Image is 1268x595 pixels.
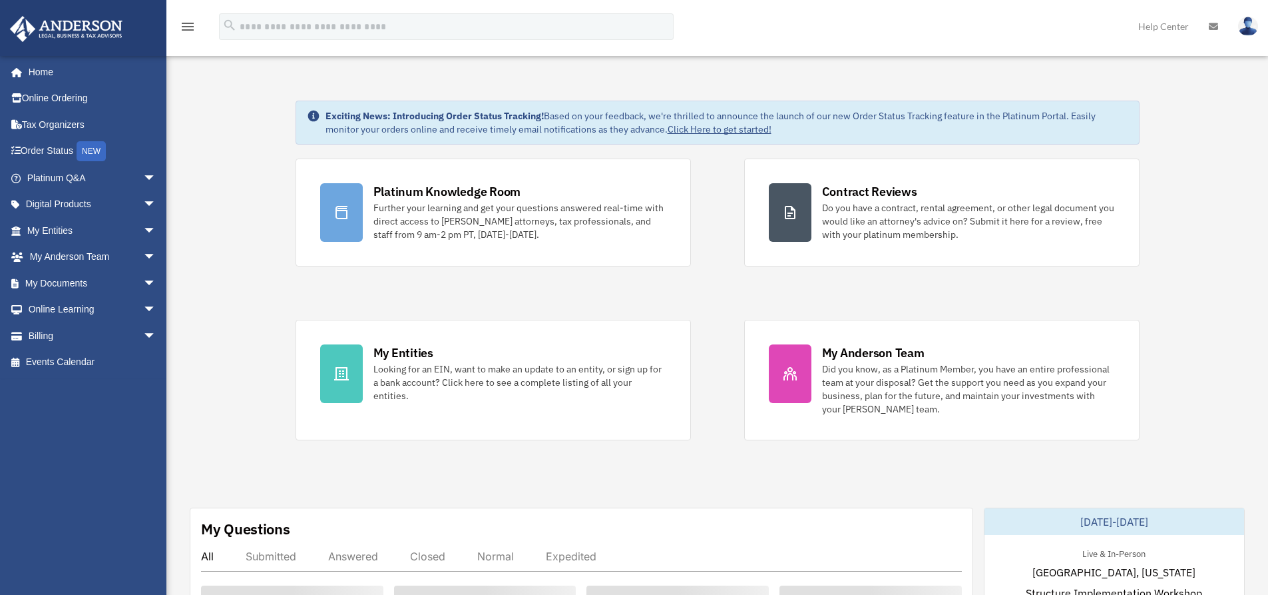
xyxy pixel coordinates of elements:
[143,322,170,350] span: arrow_drop_down
[373,201,666,241] div: Further your learning and get your questions answered real-time with direct access to [PERSON_NAM...
[9,59,170,85] a: Home
[477,550,514,563] div: Normal
[325,109,1128,136] div: Based on your feedback, we're thrilled to announce the launch of our new Order Status Tracking fe...
[9,297,176,323] a: Online Learningarrow_drop_down
[325,110,544,122] strong: Exciting News: Introducing Order Status Tracking!
[180,19,196,35] i: menu
[296,320,691,440] a: My Entities Looking for an EIN, want to make an update to an entity, or sign up for a bank accoun...
[143,217,170,245] span: arrow_drop_down
[9,165,176,191] a: Platinum Q&Aarrow_drop_down
[201,550,214,563] div: All
[9,191,176,218] a: Digital Productsarrow_drop_down
[1238,17,1258,36] img: User Pic
[9,138,176,165] a: Order StatusNEW
[143,165,170,192] span: arrow_drop_down
[9,85,176,112] a: Online Ordering
[373,344,433,361] div: My Entities
[222,18,237,33] i: search
[822,344,925,361] div: My Anderson Team
[143,270,170,297] span: arrow_drop_down
[143,191,170,219] span: arrow_drop_down
[822,201,1115,241] div: Do you have a contract, rental agreement, or other legal document you would like an attorney's ad...
[6,16,126,42] img: Anderson Advisors Platinum Portal
[9,270,176,297] a: My Documentsarrow_drop_down
[143,297,170,324] span: arrow_drop_down
[180,23,196,35] a: menu
[744,320,1140,440] a: My Anderson Team Did you know, as a Platinum Member, you have an entire professional team at your...
[328,550,378,563] div: Answered
[9,349,176,376] a: Events Calendar
[9,111,176,138] a: Tax Organizers
[822,183,917,200] div: Contract Reviews
[296,159,691,267] a: Platinum Knowledge Room Further your learning and get your questions answered real-time with dire...
[546,550,596,563] div: Expedited
[373,362,666,402] div: Looking for an EIN, want to make an update to an entity, or sign up for a bank account? Click her...
[1072,546,1156,560] div: Live & In-Person
[1032,564,1195,580] span: [GEOGRAPHIC_DATA], [US_STATE]
[410,550,445,563] div: Closed
[246,550,296,563] div: Submitted
[9,322,176,349] a: Billingarrow_drop_down
[201,519,290,539] div: My Questions
[143,244,170,271] span: arrow_drop_down
[984,508,1244,535] div: [DATE]-[DATE]
[9,217,176,244] a: My Entitiesarrow_drop_down
[744,159,1140,267] a: Contract Reviews Do you have a contract, rental agreement, or other legal document you would like...
[668,123,771,135] a: Click Here to get started!
[9,244,176,271] a: My Anderson Teamarrow_drop_down
[822,362,1115,416] div: Did you know, as a Platinum Member, you have an entire professional team at your disposal? Get th...
[77,141,106,161] div: NEW
[373,183,521,200] div: Platinum Knowledge Room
